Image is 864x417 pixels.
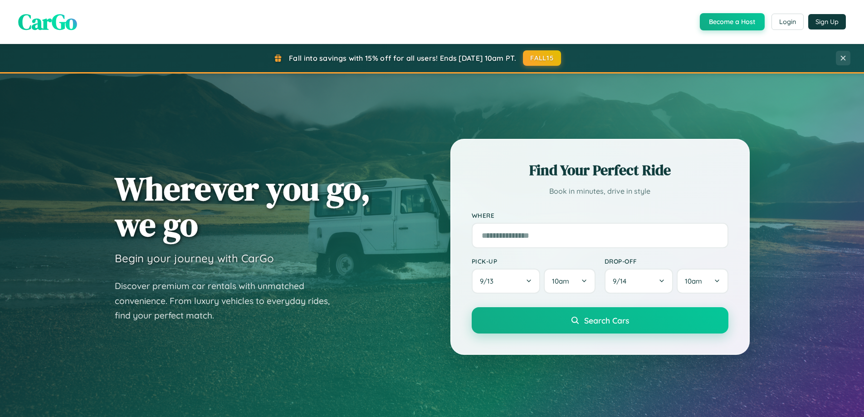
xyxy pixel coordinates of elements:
[685,277,702,285] span: 10am
[700,13,765,30] button: Become a Host
[472,160,728,180] h2: Find Your Perfect Ride
[472,185,728,198] p: Book in minutes, drive in style
[289,54,516,63] span: Fall into savings with 15% off for all users! Ends [DATE] 10am PT.
[480,277,498,285] span: 9 / 13
[523,50,561,66] button: FALL15
[472,211,728,219] label: Where
[552,277,569,285] span: 10am
[544,269,595,294] button: 10am
[472,269,541,294] button: 9/13
[472,257,596,265] label: Pick-up
[115,279,342,323] p: Discover premium car rentals with unmatched convenience. From luxury vehicles to everyday rides, ...
[18,7,77,37] span: CarGo
[605,269,674,294] button: 9/14
[584,315,629,325] span: Search Cars
[115,171,371,242] h1: Wherever you go, we go
[808,14,846,29] button: Sign Up
[605,257,728,265] label: Drop-off
[771,14,804,30] button: Login
[472,307,728,334] button: Search Cars
[115,251,274,265] h3: Begin your journey with CarGo
[613,277,631,285] span: 9 / 14
[677,269,728,294] button: 10am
